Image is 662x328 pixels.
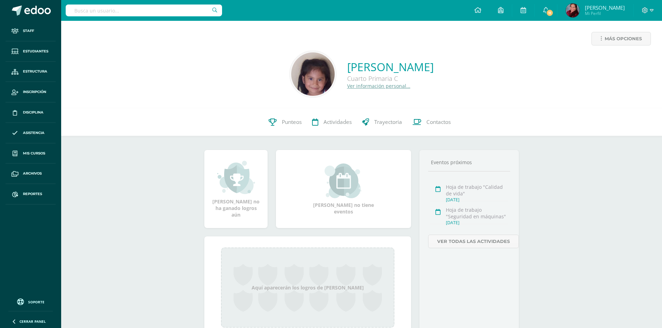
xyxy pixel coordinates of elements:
span: Soporte [28,300,44,304]
div: [DATE] [446,197,508,203]
div: Hoja de trabajo "Seguridad en máquinas" [446,207,508,220]
img: ee70c6ddddb3c6fddd41b0a24f6775e1.png [291,52,335,96]
img: achievement_small.png [217,160,255,195]
input: Busca un usuario... [66,5,222,16]
a: Inscripción [6,82,56,102]
span: Más opciones [605,32,642,45]
span: Inscripción [23,89,46,95]
span: Estructura [23,69,47,74]
a: Contactos [407,108,456,136]
a: Estructura [6,62,56,82]
span: Contactos [426,118,451,126]
a: Trayectoria [357,108,407,136]
a: Soporte [8,297,53,306]
a: Asistencia [6,123,56,143]
a: Actividades [307,108,357,136]
a: Disciplina [6,102,56,123]
a: Mis cursos [6,143,56,164]
a: Staff [6,21,56,41]
div: Hoja de trabajo "Calidad de vida" [446,184,508,197]
a: Reportes [6,184,56,204]
div: [PERSON_NAME] no ha ganado logros aún [211,160,261,218]
span: Staff [23,28,34,34]
span: Cerrar panel [19,319,46,324]
span: Trayectoria [374,118,402,126]
div: [PERSON_NAME] no tiene eventos [309,163,378,215]
img: 00c1b1db20a3e38a90cfe610d2c2e2f3.png [566,3,580,17]
span: Estudiantes [23,49,48,54]
a: Archivos [6,163,56,184]
span: 11 [546,9,554,17]
span: Punteos [282,118,302,126]
span: Mi Perfil [585,10,625,16]
span: Actividades [324,118,352,126]
span: Mis cursos [23,151,45,156]
span: Archivos [23,171,42,176]
div: Aquí aparecerán los logros de [PERSON_NAME] [221,247,394,328]
a: Estudiantes [6,41,56,62]
a: Punteos [263,108,307,136]
a: Más opciones [591,32,651,45]
span: [PERSON_NAME] [585,4,625,11]
span: Reportes [23,191,42,197]
div: Eventos próximos [428,159,510,166]
span: Disciplina [23,110,43,115]
span: Asistencia [23,130,44,136]
div: [DATE] [446,220,508,226]
img: event_small.png [325,163,362,198]
div: Cuarto Primaria C [347,74,434,83]
a: [PERSON_NAME] [347,59,434,74]
a: Ver información personal... [347,83,410,89]
a: Ver todas las actividades [428,235,519,248]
